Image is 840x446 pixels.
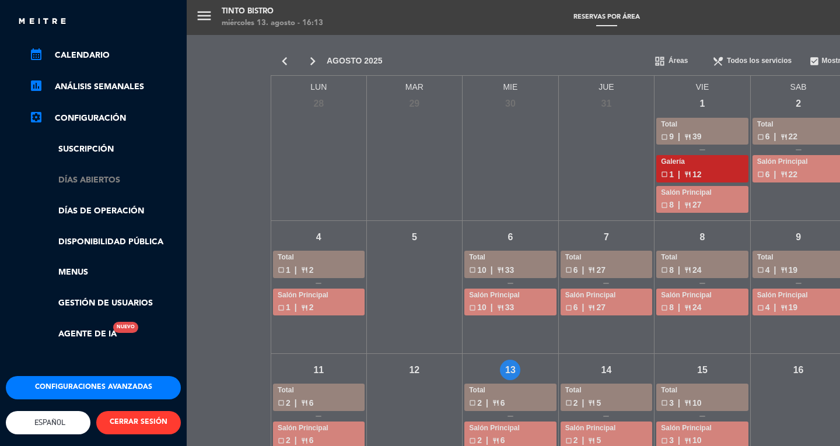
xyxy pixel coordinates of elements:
i: settings_applications [29,110,43,124]
a: Disponibilidad pública [29,236,181,249]
a: Días abiertos [29,174,181,187]
a: Gestión de usuarios [29,297,181,310]
a: Menus [29,266,181,279]
button: CERRAR SESIÓN [96,411,181,434]
a: Días de Operación [29,205,181,218]
i: calendar_month [29,47,43,61]
a: Configuración [29,111,181,125]
a: calendar_monthCalendario [29,48,181,62]
a: Agente de IANuevo [29,328,117,341]
span: Español [32,418,65,427]
button: Configuraciones avanzadas [6,376,181,399]
i: assessment [29,79,43,93]
a: Suscripción [29,143,181,156]
img: MEITRE [17,17,67,26]
div: Nuevo [113,322,138,333]
a: assessmentANÁLISIS SEMANALES [29,80,181,94]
